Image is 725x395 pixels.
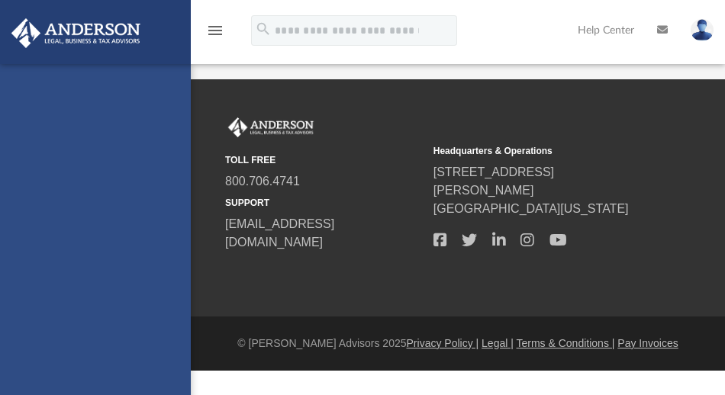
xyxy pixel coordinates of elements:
[517,337,615,349] a: Terms & Conditions |
[617,337,678,349] a: Pay Invoices
[225,217,334,249] a: [EMAIL_ADDRESS][DOMAIN_NAME]
[225,117,317,137] img: Anderson Advisors Platinum Portal
[691,19,714,41] img: User Pic
[206,29,224,40] a: menu
[433,202,629,215] a: [GEOGRAPHIC_DATA][US_STATE]
[433,165,554,197] a: [STREET_ADDRESS][PERSON_NAME]
[206,21,224,40] i: menu
[407,337,479,349] a: Privacy Policy |
[225,175,300,188] a: 800.706.4741
[482,337,514,349] a: Legal |
[255,21,272,37] i: search
[7,18,145,48] img: Anderson Advisors Platinum Portal
[191,336,725,352] div: © [PERSON_NAME] Advisors 2025
[433,144,631,158] small: Headquarters & Operations
[225,196,423,210] small: SUPPORT
[225,153,423,167] small: TOLL FREE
